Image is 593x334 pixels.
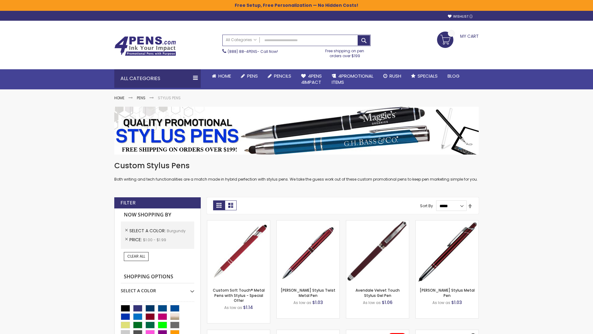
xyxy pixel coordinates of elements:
span: $1.03 [451,299,462,306]
span: Specials [418,73,438,79]
span: Price [129,237,143,243]
a: Avendale Velvet Touch Stylus Gel Pen-Burgundy [346,220,409,225]
span: As low as [293,300,311,305]
img: Colter Stylus Twist Metal Pen-Burgundy [277,221,339,283]
span: Clear All [127,254,145,259]
a: 4PROMOTIONALITEMS [327,69,378,89]
a: Home [207,69,236,83]
div: Free shipping on pen orders over $199 [319,46,371,58]
span: Burgundy [167,228,186,233]
span: Select A Color [129,228,167,234]
span: 4Pens 4impact [301,73,322,85]
a: Wishlist [448,14,473,19]
a: Rush [378,69,406,83]
a: Olson Stylus Metal Pen-Burgundy [416,220,478,225]
span: Home [218,73,231,79]
span: As low as [224,305,242,310]
span: $1.03 [312,299,323,306]
div: All Categories [114,69,201,88]
span: As low as [363,300,381,305]
div: Select A Color [121,283,194,294]
span: All Categories [226,37,257,42]
a: (888) 88-4PENS [228,49,257,54]
strong: Filter [120,199,136,206]
a: Pens [236,69,263,83]
strong: Grid [213,200,225,210]
a: Avendale Velvet Touch Stylus Gel Pen [355,288,400,298]
span: $1.06 [382,299,393,306]
label: Sort By [420,203,433,208]
span: - Call Now! [228,49,278,54]
div: Both writing and tech functionalities are a match made in hybrid perfection with stylus pens. We ... [114,161,479,182]
a: 4Pens4impact [296,69,327,89]
a: Colter Stylus Twist Metal Pen-Burgundy [277,220,339,225]
a: All Categories [223,35,260,45]
a: Pencils [263,69,296,83]
span: $1.00 - $1.99 [143,237,166,242]
span: 4PROMOTIONAL ITEMS [332,73,373,85]
a: Custom Soft Touch® Metal Pens with Stylus-Burgundy [207,220,270,225]
a: [PERSON_NAME] Stylus Metal Pen [420,288,475,298]
strong: Shopping Options [121,270,194,284]
span: Pencils [274,73,291,79]
a: Home [114,95,124,101]
h1: Custom Stylus Pens [114,161,479,171]
a: Specials [406,69,443,83]
span: $1.14 [243,304,253,310]
a: Clear All [124,252,149,261]
a: Pens [137,95,145,101]
img: 4Pens Custom Pens and Promotional Products [114,36,176,56]
img: Stylus Pens [114,107,479,155]
span: Blog [448,73,460,79]
a: Blog [443,69,465,83]
span: Pens [247,73,258,79]
img: Custom Soft Touch® Metal Pens with Stylus-Burgundy [207,221,270,283]
span: Rush [389,73,401,79]
a: Custom Soft Touch® Metal Pens with Stylus - Special Offer [213,288,265,303]
img: Avendale Velvet Touch Stylus Gel Pen-Burgundy [346,221,409,283]
a: [PERSON_NAME] Stylus Twist Metal Pen [281,288,335,298]
strong: Now Shopping by [121,208,194,221]
img: Olson Stylus Metal Pen-Burgundy [416,221,478,283]
span: As low as [432,300,450,305]
strong: Stylus Pens [158,95,181,101]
